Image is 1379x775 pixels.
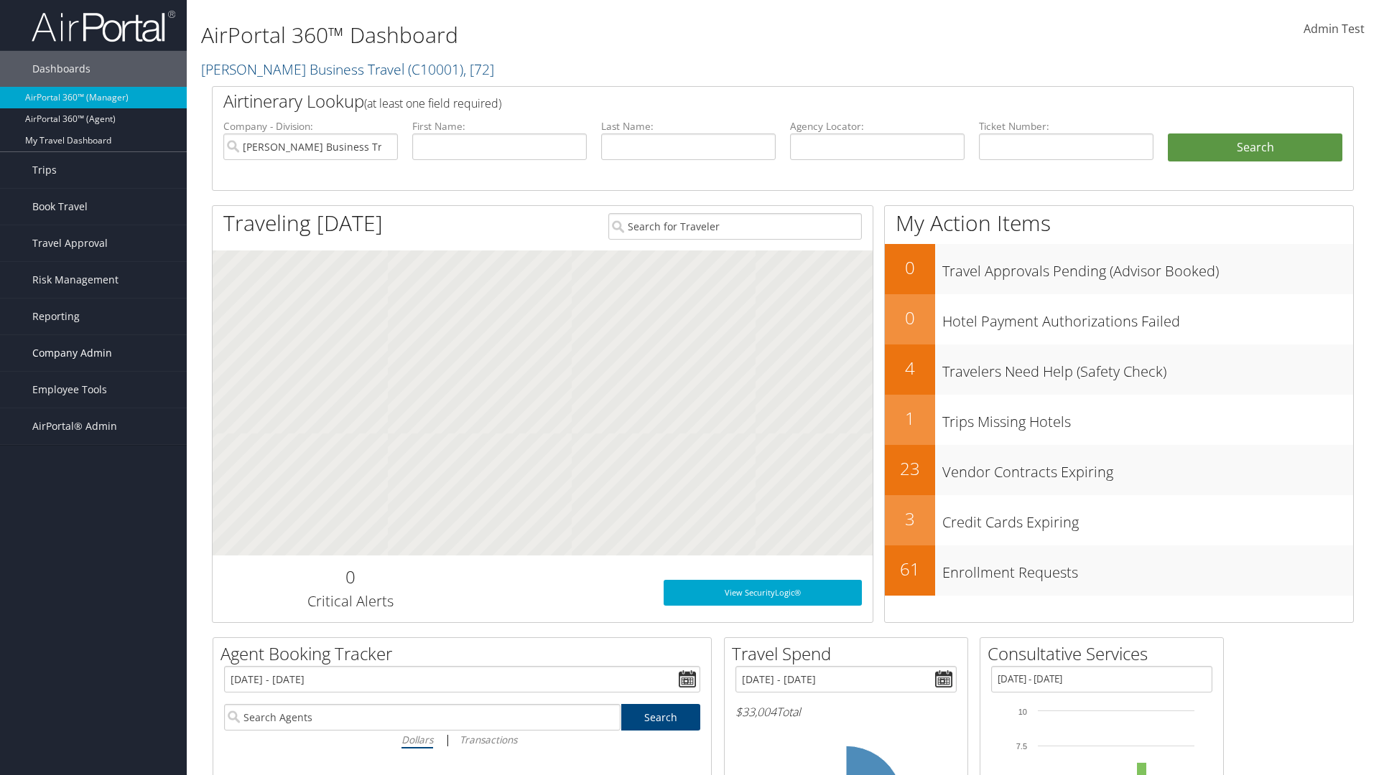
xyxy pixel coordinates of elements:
h1: My Action Items [885,208,1353,238]
span: Dashboards [32,51,90,87]
div: | [224,731,700,748]
a: Admin Test [1304,7,1365,52]
input: Search Agents [224,704,621,731]
h1: AirPortal 360™ Dashboard [201,20,977,50]
span: Employee Tools [32,372,107,408]
span: (at least one field required) [364,95,501,111]
h2: 0 [223,565,477,589]
a: 3Credit Cards Expiring [885,495,1353,545]
span: , [ 72 ] [463,60,494,79]
h3: Credit Cards Expiring [942,505,1353,532]
h2: 61 [885,557,935,581]
span: Reporting [32,299,80,334]
a: [PERSON_NAME] Business Travel [201,60,494,79]
h3: Travel Approvals Pending (Advisor Booked) [942,254,1353,281]
h2: Airtinerary Lookup [223,89,1248,113]
a: 0Travel Approvals Pending (Advisor Booked) [885,244,1353,294]
button: Search [1168,133,1342,162]
h3: Travelers Need Help (Safety Check) [942,354,1353,382]
i: Transactions [460,733,517,746]
a: 4Travelers Need Help (Safety Check) [885,344,1353,395]
h3: Vendor Contracts Expiring [942,455,1353,482]
h3: Hotel Payment Authorizations Failed [942,304,1353,332]
h2: Agent Booking Tracker [220,642,711,666]
span: $33,004 [735,704,776,720]
h3: Enrollment Requests [942,555,1353,583]
h6: Total [735,704,957,720]
h2: 3 [885,507,935,531]
label: Last Name: [601,119,776,133]
img: airportal-logo.png [32,9,175,43]
a: View SecurityLogic® [664,580,862,606]
span: Book Travel [32,189,88,225]
span: Company Admin [32,335,112,371]
i: Dollars [401,733,433,746]
h2: 0 [885,255,935,280]
h2: Travel Spend [732,642,967,666]
a: 1Trips Missing Hotels [885,395,1353,445]
label: Company - Division: [223,119,398,133]
span: Risk Management [32,262,119,298]
span: Trips [32,152,57,188]
label: Ticket Number: [979,119,1153,133]
span: Travel Approval [32,225,108,261]
tspan: 10 [1018,708,1027,716]
h2: 1 [885,406,935,431]
label: Agency Locator: [790,119,965,133]
h2: 23 [885,456,935,481]
span: AirPortal® Admin [32,408,117,444]
h3: Trips Missing Hotels [942,405,1353,432]
h1: Traveling [DATE] [223,208,383,238]
label: First Name: [412,119,587,133]
tspan: 7.5 [1016,742,1027,751]
a: 61Enrollment Requests [885,545,1353,596]
span: ( C10001 ) [408,60,463,79]
h2: Consultative Services [988,642,1223,666]
h3: Critical Alerts [223,591,477,611]
a: 23Vendor Contracts Expiring [885,445,1353,495]
a: 0Hotel Payment Authorizations Failed [885,294,1353,344]
a: Search [621,704,701,731]
span: Admin Test [1304,21,1365,37]
h2: 0 [885,306,935,330]
h2: 4 [885,356,935,380]
input: Search for Traveler [608,213,862,240]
